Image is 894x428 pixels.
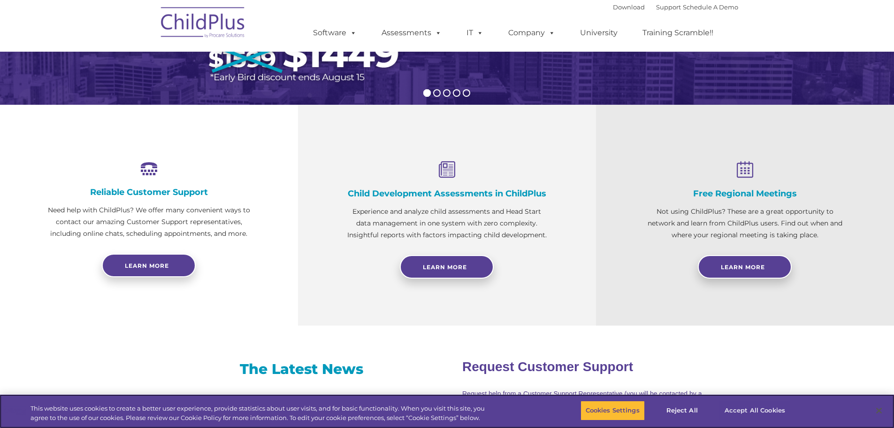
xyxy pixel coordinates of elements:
[571,23,627,42] a: University
[102,254,196,277] a: Learn more
[698,255,792,279] a: Learn More
[130,62,159,69] span: Last name
[345,206,549,241] p: Experience and analyze child assessments and Head Start data management in one system with zero c...
[457,23,493,42] a: IT
[47,187,251,197] h4: Reliable Customer Support
[171,360,432,379] h3: The Latest News
[400,255,494,279] a: Learn More
[125,262,169,269] span: Learn more
[304,23,366,42] a: Software
[613,3,738,11] font: |
[683,3,738,11] a: Schedule A Demo
[643,206,847,241] p: Not using ChildPlus? These are a great opportunity to network and learn from ChildPlus users. Fin...
[656,3,681,11] a: Support
[130,101,170,108] span: Phone number
[643,188,847,199] h4: Free Regional Meetings
[372,23,451,42] a: Assessments
[721,264,765,271] span: Learn More
[345,188,549,199] h4: Child Development Assessments in ChildPlus
[47,204,251,240] p: Need help with ChildPlus? We offer many convenient ways to contact our amazing Customer Support r...
[613,3,645,11] a: Download
[423,264,467,271] span: Learn More
[869,400,889,421] button: Close
[499,23,565,42] a: Company
[633,23,723,42] a: Training Scramble!!
[156,0,250,47] img: ChildPlus by Procare Solutions
[719,401,790,420] button: Accept All Cookies
[581,401,645,420] button: Cookies Settings
[31,404,492,422] div: This website uses cookies to create a better user experience, provide statistics about user visit...
[653,401,711,420] button: Reject All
